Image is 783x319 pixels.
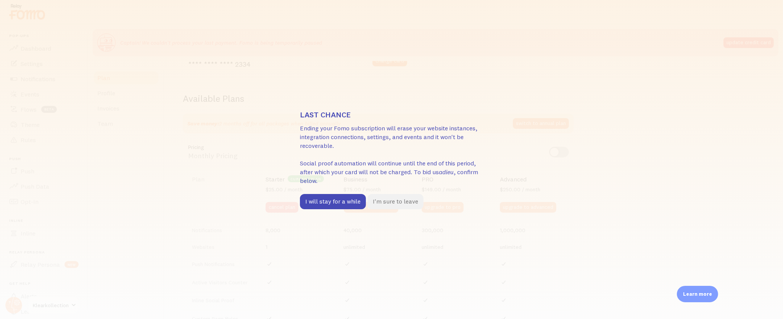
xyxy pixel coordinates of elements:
[677,286,718,302] div: Learn more
[439,168,454,176] i: adieu
[683,290,712,298] p: Learn more
[300,124,483,185] p: Ending your Fomo subscription will erase your website instances, integration connections, setting...
[300,110,483,120] h3: Last chance
[300,194,366,209] button: I will stay for a while
[367,194,424,209] button: I'm sure to leave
